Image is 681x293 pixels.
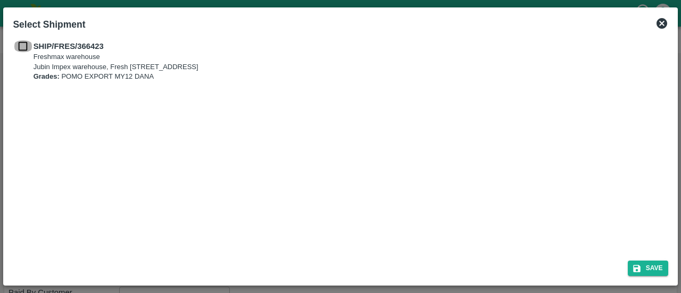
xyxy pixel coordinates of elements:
[34,52,198,62] p: Freshmax warehouse
[13,19,85,30] b: Select Shipment
[34,72,60,80] b: Grades:
[34,72,198,82] p: POMO EXPORT MY12 DANA
[628,261,668,276] button: Save
[34,62,198,72] p: Jubin Impex warehouse, Fresh [STREET_ADDRESS]
[34,42,104,51] b: SHIP/FRES/366423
